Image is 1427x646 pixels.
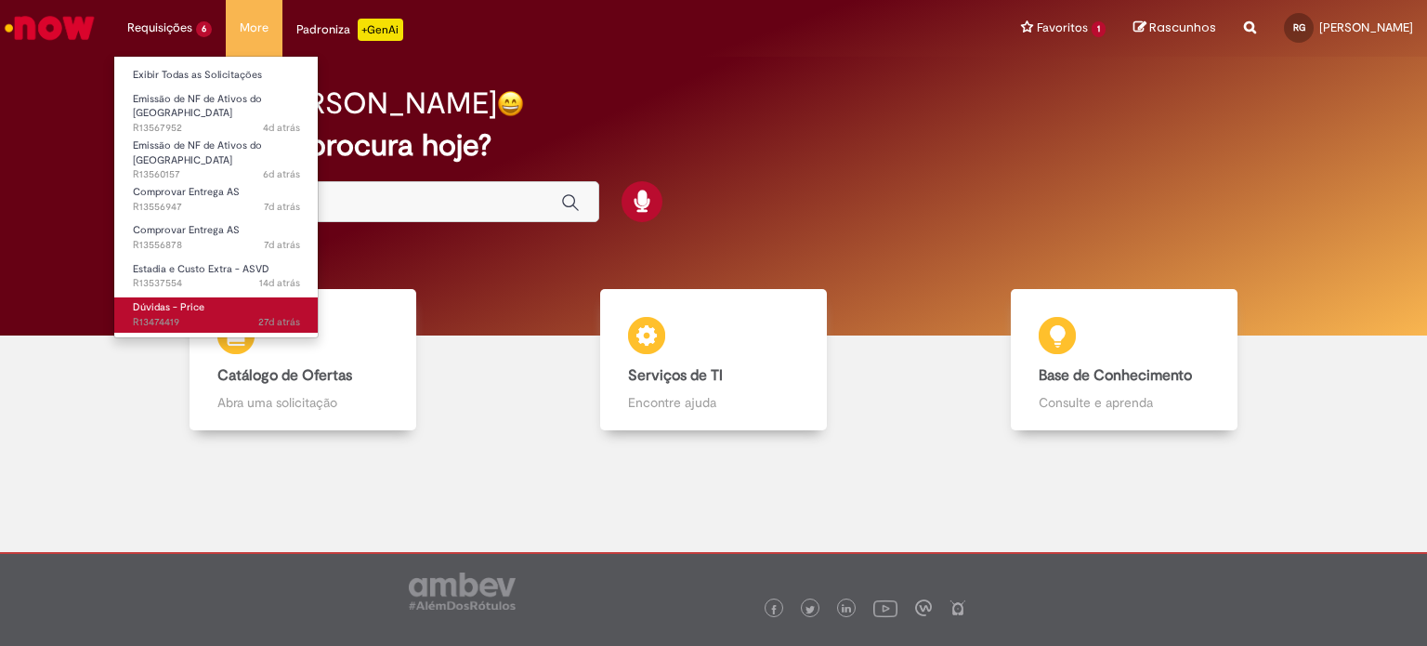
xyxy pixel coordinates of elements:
a: Aberto R13560157 : Emissão de NF de Ativos do ASVD [114,136,319,176]
a: Rascunhos [1133,20,1216,37]
span: Dúvidas - Price [133,300,204,314]
time: 02/09/2025 18:18:16 [258,315,300,329]
span: R13560157 [133,167,300,182]
img: ServiceNow [2,9,98,46]
time: 22/09/2025 18:35:52 [264,238,300,252]
span: Rascunhos [1149,19,1216,36]
time: 25/09/2025 16:45:14 [263,121,300,135]
span: RG [1293,21,1305,33]
span: Requisições [127,19,192,37]
span: 14d atrás [259,276,300,290]
a: Serviços de TI Encontre ajuda [508,289,919,431]
span: R13537554 [133,276,300,291]
span: R13556878 [133,238,300,253]
a: Aberto R13556947 : Comprovar Entrega AS [114,182,319,217]
span: [PERSON_NAME] [1319,20,1413,35]
span: 7d atrás [264,200,300,214]
span: Comprovar Entrega AS [133,185,240,199]
span: Estadia e Custo Extra - ASVD [133,262,269,276]
a: Aberto R13567952 : Emissão de NF de Ativos do ASVD [114,89,319,129]
b: Serviços de TI [628,366,723,385]
span: Favoritos [1037,19,1088,37]
img: logo_footer_facebook.png [769,605,779,614]
span: R13556947 [133,200,300,215]
span: R13567952 [133,121,300,136]
img: logo_footer_youtube.png [873,596,897,620]
a: Catálogo de Ofertas Abra uma solicitação [98,289,508,431]
a: Aberto R13556878 : Comprovar Entrega AS [114,220,319,255]
span: Emissão de NF de Ativos do [GEOGRAPHIC_DATA] [133,138,262,167]
ul: Requisições [113,56,319,338]
time: 22/09/2025 19:47:08 [264,200,300,214]
span: Comprovar Entrega AS [133,223,240,237]
time: 15/09/2025 19:53:24 [259,276,300,290]
a: Base de Conhecimento Consulte e aprenda [919,289,1329,431]
img: logo_footer_twitter.png [805,605,815,614]
p: Abra uma solicitação [217,393,387,412]
p: Encontre ajuda [628,393,798,412]
div: Padroniza [296,19,403,41]
a: Aberto R13474419 : Dúvidas - Price [114,297,319,332]
span: R13474419 [133,315,300,330]
img: logo_footer_workplace.png [915,600,932,616]
span: 6 [196,21,212,37]
img: logo_footer_linkedin.png [842,604,851,615]
span: 6d atrás [263,167,300,181]
span: 7d atrás [264,238,300,252]
a: Exibir Todas as Solicitações [114,65,319,86]
span: Emissão de NF de Ativos do [GEOGRAPHIC_DATA] [133,92,262,121]
span: More [240,19,268,37]
a: Aberto R13537554 : Estadia e Custo Extra - ASVD [114,259,319,294]
span: 1 [1092,21,1106,37]
p: +GenAi [358,19,403,41]
span: 27d atrás [258,315,300,329]
b: Base de Conhecimento [1039,366,1192,385]
b: Catálogo de Ofertas [217,366,352,385]
h2: O que você procura hoje? [141,129,1287,162]
time: 23/09/2025 16:14:50 [263,167,300,181]
img: logo_footer_naosei.png [949,600,966,616]
span: 4d atrás [263,121,300,135]
h2: Bom dia, [PERSON_NAME] [141,87,497,120]
img: logo_footer_ambev_rotulo_gray.png [409,573,516,610]
p: Consulte e aprenda [1039,393,1209,412]
img: happy-face.png [497,90,524,117]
